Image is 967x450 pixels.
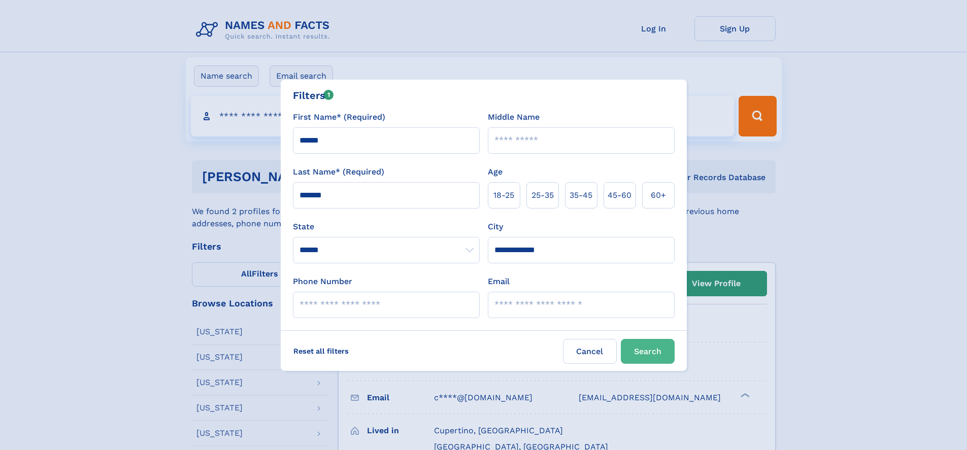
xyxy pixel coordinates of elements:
[293,275,352,288] label: Phone Number
[293,88,334,103] div: Filters
[621,339,675,364] button: Search
[651,189,666,201] span: 60+
[493,189,514,201] span: 18‑25
[488,166,503,178] label: Age
[531,189,554,201] span: 25‑35
[488,275,510,288] label: Email
[488,111,540,123] label: Middle Name
[293,111,385,123] label: First Name* (Required)
[608,189,631,201] span: 45‑60
[293,221,480,233] label: State
[293,166,384,178] label: Last Name* (Required)
[570,189,592,201] span: 35‑45
[287,339,355,363] label: Reset all filters
[563,339,617,364] label: Cancel
[488,221,503,233] label: City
